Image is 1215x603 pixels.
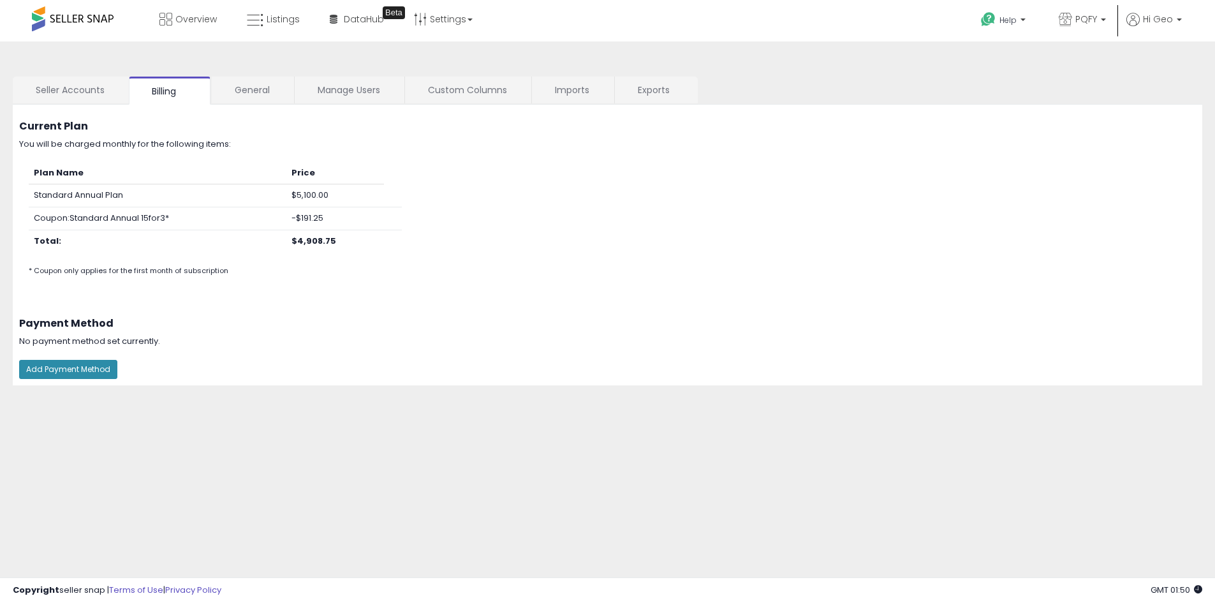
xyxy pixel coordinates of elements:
[291,235,336,247] b: $4,908.75
[286,162,383,184] th: Price
[13,584,221,597] div: seller snap | |
[165,584,221,596] a: Privacy Policy
[999,15,1017,26] span: Help
[19,360,117,379] button: Add Payment Method
[295,77,403,103] a: Manage Users
[19,121,1196,132] h3: Current Plan
[267,13,300,26] span: Listings
[615,77,696,103] a: Exports
[29,265,228,276] small: * Coupon only applies for the first month of subscription
[532,77,613,103] a: Imports
[175,13,217,26] span: Overview
[980,11,996,27] i: Get Help
[129,77,210,105] a: Billing
[109,584,163,596] a: Terms of Use
[1126,13,1182,41] a: Hi Geo
[13,584,59,596] strong: Copyright
[29,162,286,184] th: Plan Name
[29,184,286,207] td: Standard Annual Plan
[10,336,1205,348] div: No payment method set currently.
[29,207,286,230] td: Coupon: Standard Annual 15for3*
[344,13,384,26] span: DataHub
[19,138,231,150] span: You will be charged monthly for the following items:
[19,318,1196,329] h3: Payment Method
[1151,584,1202,596] span: 2025-09-10 01:50 GMT
[286,184,383,207] td: $5,100.00
[1143,13,1173,26] span: Hi Geo
[13,77,128,103] a: Seller Accounts
[212,77,293,103] a: General
[34,235,61,247] b: Total:
[1075,13,1097,26] span: PQFY
[286,207,383,230] td: -$191.25
[383,6,405,19] div: Tooltip anchor
[405,77,530,103] a: Custom Columns
[971,2,1038,41] a: Help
